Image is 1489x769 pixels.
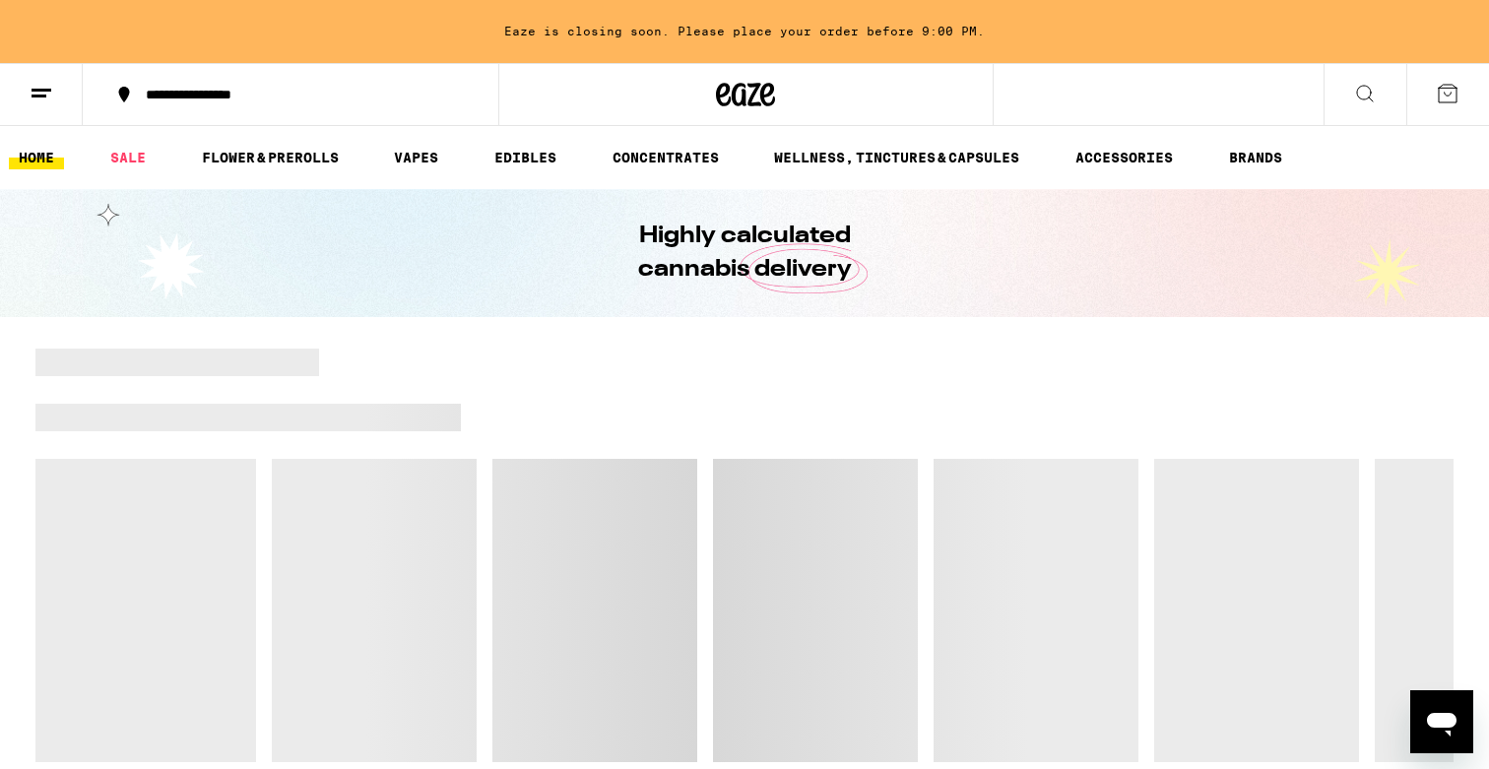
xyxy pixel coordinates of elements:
[1410,690,1473,753] iframe: Button to launch messaging window
[384,146,448,169] a: VAPES
[582,220,907,287] h1: Highly calculated cannabis delivery
[764,146,1029,169] a: WELLNESS, TINCTURES & CAPSULES
[485,146,566,169] a: EDIBLES
[100,146,156,169] a: SALE
[1066,146,1183,169] a: ACCESSORIES
[192,146,349,169] a: FLOWER & PREROLLS
[9,146,64,169] a: HOME
[1219,146,1292,169] a: BRANDS
[603,146,729,169] a: CONCENTRATES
